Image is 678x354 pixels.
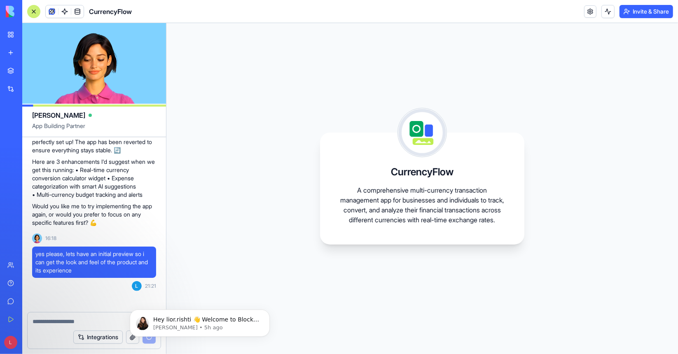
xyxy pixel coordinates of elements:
[340,185,505,225] p: A comprehensive multi-currency transaction management app for businesses and individuals to track...
[391,165,454,179] h3: CurrencyFlow
[32,110,85,120] span: [PERSON_NAME]
[620,5,673,18] button: Invite & Share
[132,281,142,291] span: L
[89,7,132,16] span: CurrencyFlow
[45,235,56,242] span: 16:18
[35,250,153,275] span: yes please, lets have an initial preview so i can get the look and feel of the product and its ex...
[73,331,123,344] button: Integrations
[4,336,17,349] span: L
[145,283,156,289] span: 21:21
[32,158,156,199] p: Here are 3 enhancements I'd suggest when we get this running: • Real-time currency conversion cal...
[32,202,156,227] p: Would you like me to try implementing the app again, or would you prefer to focus on any specific...
[6,6,57,17] img: logo
[117,292,282,350] iframe: Intercom notifications message
[32,233,42,243] img: Ella_00000_wcx2te.png
[32,122,156,137] span: App Building Partner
